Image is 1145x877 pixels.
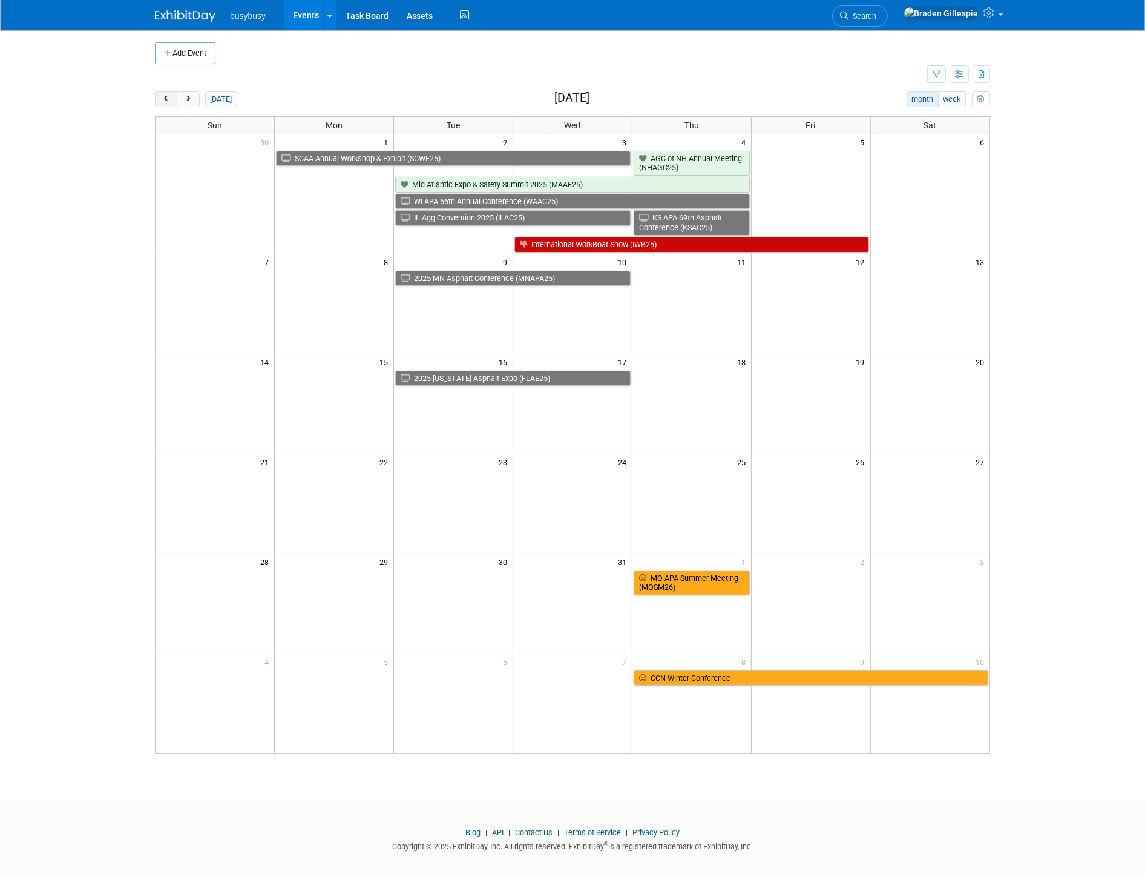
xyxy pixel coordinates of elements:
sup: ® [604,841,608,847]
span: Mon [326,121,343,130]
a: Blog [465,828,481,837]
a: WI APA 66th Annual Conference (WAAC25) [395,194,750,210]
span: 29 [378,554,393,569]
span: 6 [979,134,989,150]
a: SCAA Annual Workshop & Exhibit (SCWE25) [276,151,631,167]
span: Thu [684,121,699,130]
span: 25 [736,454,751,469]
span: 12 [855,254,870,270]
span: 26 [855,454,870,469]
a: IL Agg Convention 2025 (ILAC25) [395,210,631,226]
span: | [623,828,631,837]
span: 20 [974,354,989,369]
span: busybusy [230,11,266,21]
span: 1 [382,134,393,150]
span: 22 [378,454,393,469]
a: KS APA 69th Asphalt Conference (KSAC25) [634,210,750,235]
span: 8 [740,654,751,669]
img: Braden Gillespie [904,7,979,20]
button: [DATE] [205,91,237,107]
span: Tue [447,121,460,130]
img: ExhibitDay [155,10,215,22]
span: 1 [740,554,751,569]
a: CCN Winter Conference [634,670,988,686]
span: 24 [617,454,632,469]
button: myCustomButton [972,91,990,107]
a: 2025 MN Asphalt Conference (MNAPA25) [395,271,631,286]
button: prev [155,91,177,107]
a: Terms of Service [564,828,621,837]
span: 28 [259,554,274,569]
span: 30 [497,554,513,569]
span: 2 [859,554,870,569]
a: AGC of NH Annual Meeting (NHAGC25) [634,151,750,176]
span: 31 [617,554,632,569]
span: 10 [974,654,989,669]
a: API [492,828,504,837]
span: 7 [621,654,632,669]
span: 11 [736,254,751,270]
button: next [177,91,199,107]
span: Sun [208,121,222,130]
span: 21 [259,454,274,469]
span: 3 [621,134,632,150]
a: MO APA Summer Meeting (MOSM26) [634,571,750,595]
span: 27 [974,454,989,469]
a: Privacy Policy [632,828,680,837]
span: 5 [382,654,393,669]
a: Search [832,5,888,27]
span: | [505,828,513,837]
span: 10 [617,254,632,270]
span: 30 [259,134,274,150]
span: 15 [378,354,393,369]
span: 2 [502,134,513,150]
span: Sat [924,121,936,130]
a: 2025 [US_STATE] Asphalt Expo (FLAE25) [395,371,631,386]
span: 13 [974,254,989,270]
span: 17 [617,354,632,369]
span: 8 [382,254,393,270]
span: 4 [263,654,274,669]
a: International WorkBoat Show (IWB25) [514,237,869,253]
button: Add Event [155,42,215,64]
span: 5 [859,134,870,150]
span: 4 [740,134,751,150]
span: 7 [263,254,274,270]
a: Contact Us [515,828,553,837]
span: Fri [806,121,816,130]
i: Personalize Calendar [977,96,985,104]
button: month [907,91,939,107]
span: 19 [855,354,870,369]
span: 3 [979,554,989,569]
span: | [554,828,562,837]
span: 6 [502,654,513,669]
span: Wed [564,121,580,130]
h2: [DATE] [554,91,589,105]
span: 9 [502,254,513,270]
span: 18 [736,354,751,369]
a: Mid-Atlantic Expo & Safety Summit 2025 (MAAE25) [395,177,750,193]
span: Search [848,12,876,21]
span: 9 [859,654,870,669]
span: | [482,828,490,837]
span: 16 [497,354,513,369]
span: 23 [497,454,513,469]
span: 14 [259,354,274,369]
button: week [938,91,966,107]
